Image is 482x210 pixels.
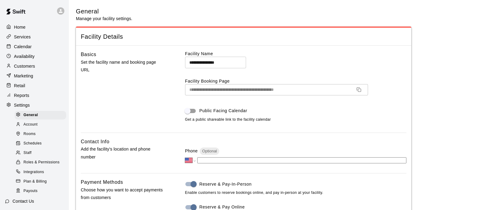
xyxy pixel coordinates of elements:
[5,32,64,41] a: Services
[23,141,42,147] span: Schedules
[14,92,29,98] p: Reports
[76,16,132,22] p: Manage your facility settings.
[14,63,35,69] p: Customers
[15,177,66,186] div: Plan & Billing
[15,158,66,167] div: Roles & Permissions
[76,7,132,16] h5: General
[15,120,69,129] a: Account
[12,198,34,204] p: Contact Us
[15,158,69,167] a: Roles & Permissions
[354,85,364,94] button: Copy URL
[15,149,66,157] div: Staff
[14,53,35,59] p: Availability
[15,139,69,148] a: Schedules
[14,24,26,30] p: Home
[81,59,166,74] p: Set the facility name and booking page URL
[81,51,96,59] h6: Basics
[15,110,69,120] a: General
[15,120,66,129] div: Account
[185,51,406,57] label: Facility Name
[200,149,219,153] span: Optional
[15,130,69,139] a: Rooms
[23,112,38,118] span: General
[23,179,47,185] span: Plan & Billing
[5,91,64,100] a: Reports
[185,190,406,196] span: Enable customers to reserve bookings online, and pay in-person at your facility.
[23,188,37,194] span: Payouts
[185,78,406,84] label: Facility Booking Page
[5,71,64,80] a: Marketing
[15,187,66,195] div: Payouts
[15,130,66,138] div: Rooms
[15,168,66,176] div: Integrations
[199,108,247,114] span: Public Facing Calendar
[81,178,123,186] h6: Payment Methods
[81,33,406,41] span: Facility Details
[15,177,69,186] a: Plan & Billing
[14,83,25,89] p: Retail
[14,44,32,50] p: Calendar
[185,117,271,123] span: Get a public shareable link to the facility calendar
[5,52,64,61] a: Availability
[23,159,59,166] span: Roles & Permissions
[185,148,198,154] p: Phone
[15,167,69,177] a: Integrations
[15,148,69,158] a: Staff
[5,23,64,32] a: Home
[199,181,252,187] span: Reserve & Pay-In-Person
[81,186,166,201] p: Choose how you want to accept payments from customers
[15,186,69,196] a: Payouts
[81,138,109,146] h6: Contact Info
[5,62,64,71] a: Customers
[14,102,30,108] p: Settings
[14,34,31,40] p: Services
[5,42,64,51] a: Calendar
[15,139,66,148] div: Schedules
[5,101,64,110] a: Settings
[14,73,33,79] p: Marketing
[81,145,166,161] p: Add the facility's location and phone number
[23,169,44,175] span: Integrations
[23,122,37,128] span: Account
[15,111,66,119] div: General
[5,81,64,90] a: Retail
[23,131,36,137] span: Rooms
[23,150,31,156] span: Staff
